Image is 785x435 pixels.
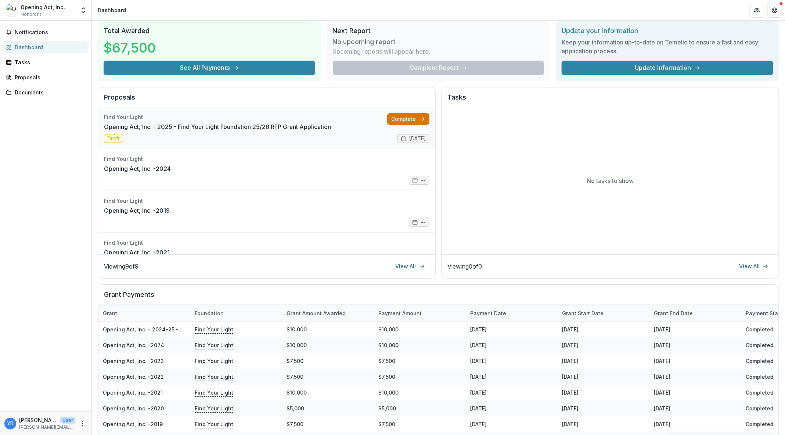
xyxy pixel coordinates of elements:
h3: No upcoming report [333,38,396,46]
nav: breadcrumb [95,5,129,15]
div: Documents [15,89,83,96]
a: Opening Act, Inc. -2020 [103,405,164,411]
div: [DATE] [558,385,649,400]
a: Opening Act, Inc. -2021 [104,248,170,257]
div: [DATE] [649,353,741,369]
div: [DATE] [558,416,649,432]
p: Find Your Light [195,404,233,412]
div: Payment Amount [374,305,466,321]
div: [DATE] [466,337,558,353]
div: $7,500 [282,416,374,432]
div: Grant amount awarded [282,305,374,321]
div: $10,000 [374,385,466,400]
a: Dashboard [3,41,89,53]
p: Upcoming reports will appear here. [333,47,431,56]
button: Open entity switcher [78,3,89,18]
a: Tasks [3,56,89,68]
div: $7,500 [282,353,374,369]
a: Opening Act, Inc. -2023 [103,358,164,364]
a: Complete [387,113,429,125]
div: Grant start date [558,309,608,317]
div: Tasks [15,58,83,66]
a: Documents [3,86,89,98]
h2: Proposals [104,93,429,107]
button: See All Payments [104,61,315,75]
div: Foundation [190,309,228,317]
a: Opening Act, Inc. - 2025 - Find Your Light Foundation 25/26 RFP Grant Application [104,122,331,131]
a: Opening Act, Inc. -2024 [103,342,164,348]
p: Find Your Light [195,341,233,349]
div: $10,000 [374,337,466,353]
div: $7,500 [282,369,374,385]
a: Opening Act, Inc. -2019 [104,206,170,215]
div: [DATE] [558,400,649,416]
div: [DATE] [649,416,741,432]
div: [DATE] [466,353,558,369]
div: [DATE] [649,337,741,353]
div: [DATE] [558,369,649,385]
h2: Update your information [562,27,773,35]
div: $5,000 [374,400,466,416]
div: Payment date [466,305,558,321]
p: Find Your Light [195,420,233,428]
h3: Keep your information up-to-date on Temelio to ensure a fast and easy application process. [562,38,773,55]
div: Dashboard [98,6,126,14]
p: User [60,417,75,424]
a: Opening Act, Inc. -2024 [104,164,171,173]
div: Grant [98,309,122,317]
div: Grant amount awarded [282,309,350,317]
img: Opening Act, Inc. [6,4,18,16]
p: Find Your Light [195,373,233,381]
div: Foundation [190,305,282,321]
p: Find Your Light [195,357,233,365]
p: Find Your Light [195,325,233,333]
h2: Tasks [448,93,773,107]
div: [DATE] [558,321,649,337]
div: Grant end date [649,309,697,317]
div: $7,500 [374,353,466,369]
div: [DATE] [649,400,741,416]
div: $10,000 [374,321,466,337]
div: Grant start date [558,305,649,321]
a: Opening Act, Inc. -2019 [103,421,163,427]
div: [DATE] [649,385,741,400]
div: Grant end date [649,305,741,321]
p: Viewing 0 of 0 [448,262,482,271]
div: $10,000 [282,321,374,337]
a: Opening Act, Inc. - 2024-25 - Find Your Light Foundation Request for Proposal [103,326,305,332]
p: No tasks to show [587,176,634,185]
div: $7,500 [374,369,466,385]
a: Update Information [562,61,773,75]
h2: Next Report [333,27,544,35]
p: Find Your Light [195,388,233,396]
div: Grant [98,305,190,321]
div: Payment Amount [374,309,426,317]
div: $7,500 [374,416,466,432]
div: $5,000 [282,400,374,416]
div: $10,000 [282,337,374,353]
a: Opening Act, Inc. -2022 [103,374,164,380]
div: [DATE] [558,353,649,369]
p: [PERSON_NAME] [19,416,57,424]
a: View All [735,260,773,272]
h2: Grant Payments [104,291,773,305]
div: $10,000 [282,385,374,400]
div: [DATE] [466,416,558,432]
button: Get Help [767,3,782,18]
h3: $67,500 [104,38,159,58]
div: [DATE] [466,385,558,400]
div: [DATE] [649,369,741,385]
div: Proposals [15,73,83,81]
div: [DATE] [466,400,558,416]
div: Dashboard [15,43,83,51]
div: Payment date [466,309,511,317]
div: [DATE] [558,337,649,353]
div: Opening Act, Inc. [21,3,65,11]
a: Opening Act, Inc. -2021 [103,389,163,396]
